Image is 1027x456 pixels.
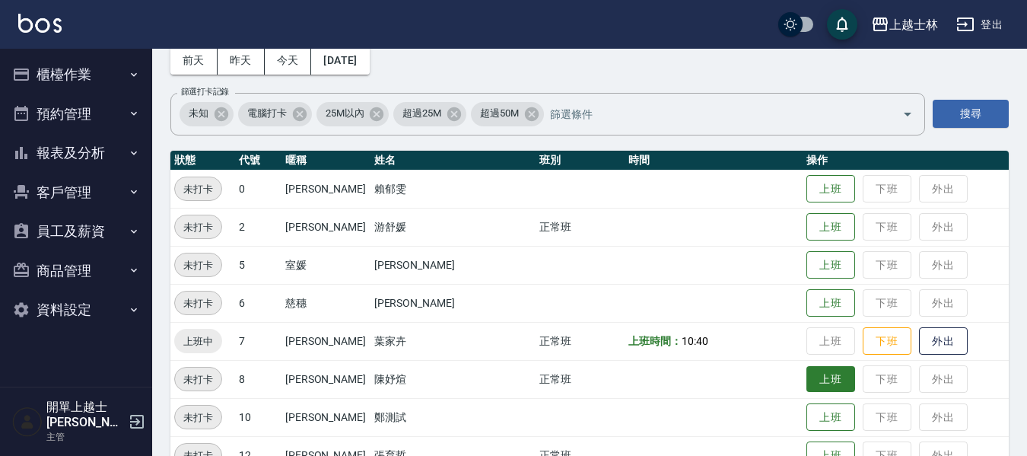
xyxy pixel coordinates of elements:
span: 未打卡 [175,410,221,426]
button: 客戶管理 [6,173,146,212]
td: [PERSON_NAME] [281,208,370,246]
button: 上班 [806,251,855,279]
button: [DATE] [311,46,369,75]
td: 陳妤煊 [370,360,536,398]
span: 未打卡 [175,219,221,235]
img: Person [12,407,43,437]
button: 今天 [265,46,312,75]
td: 7 [235,322,281,360]
button: 資料設定 [6,290,146,330]
div: 25M以內 [316,102,389,126]
button: 外出 [919,327,968,356]
div: 超過50M [471,102,544,126]
span: 電腦打卡 [238,106,296,121]
td: 室媛 [281,246,370,284]
button: 商品管理 [6,251,146,291]
button: 報表及分析 [6,133,146,173]
button: 下班 [863,327,911,356]
th: 狀態 [170,151,235,171]
button: 上班 [806,403,855,432]
span: 10:40 [682,335,708,347]
span: 未打卡 [175,371,221,387]
div: 超過25M [393,102,466,126]
button: Open [895,102,920,126]
th: 班別 [536,151,625,171]
td: 8 [235,360,281,398]
td: [PERSON_NAME] [370,246,536,284]
button: 上越士林 [865,9,944,40]
button: save [827,9,857,40]
button: 上班 [806,213,855,241]
button: 上班 [806,366,855,393]
td: 正常班 [536,322,625,360]
th: 時間 [625,151,803,171]
td: [PERSON_NAME] [281,170,370,208]
button: 櫃檯作業 [6,55,146,94]
button: 前天 [170,46,218,75]
span: 上班中 [174,333,222,349]
label: 篩選打卡記錄 [181,86,229,97]
span: 未知 [180,106,218,121]
div: 上越士林 [889,15,938,34]
th: 操作 [803,151,1009,171]
td: 正常班 [536,208,625,246]
td: 賴郁雯 [370,170,536,208]
td: [PERSON_NAME] [281,360,370,398]
td: 6 [235,284,281,322]
td: 2 [235,208,281,246]
button: 搜尋 [933,100,1009,128]
span: 超過50M [471,106,528,121]
b: 上班時間： [628,335,682,347]
span: 未打卡 [175,257,221,273]
button: 登出 [950,11,1009,39]
th: 代號 [235,151,281,171]
button: 昨天 [218,46,265,75]
span: 超過25M [393,106,450,121]
input: 篩選條件 [546,100,876,127]
button: 預約管理 [6,94,146,134]
td: [PERSON_NAME] [281,322,370,360]
button: 上班 [806,289,855,317]
td: 0 [235,170,281,208]
th: 暱稱 [281,151,370,171]
p: 主管 [46,430,124,444]
td: 正常班 [536,360,625,398]
h5: 開單上越士[PERSON_NAME] [46,400,124,430]
div: 未知 [180,102,234,126]
td: 慈穗 [281,284,370,322]
td: [PERSON_NAME] [370,284,536,322]
img: Logo [18,14,62,33]
td: 5 [235,246,281,284]
button: 員工及薪資 [6,212,146,251]
span: 未打卡 [175,181,221,197]
div: 電腦打卡 [238,102,312,126]
span: 未打卡 [175,295,221,311]
td: 葉家卉 [370,322,536,360]
td: [PERSON_NAME] [281,398,370,436]
span: 25M以內 [316,106,374,121]
td: 鄭測試 [370,398,536,436]
button: 上班 [806,175,855,203]
td: 10 [235,398,281,436]
th: 姓名 [370,151,536,171]
td: 游舒媛 [370,208,536,246]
